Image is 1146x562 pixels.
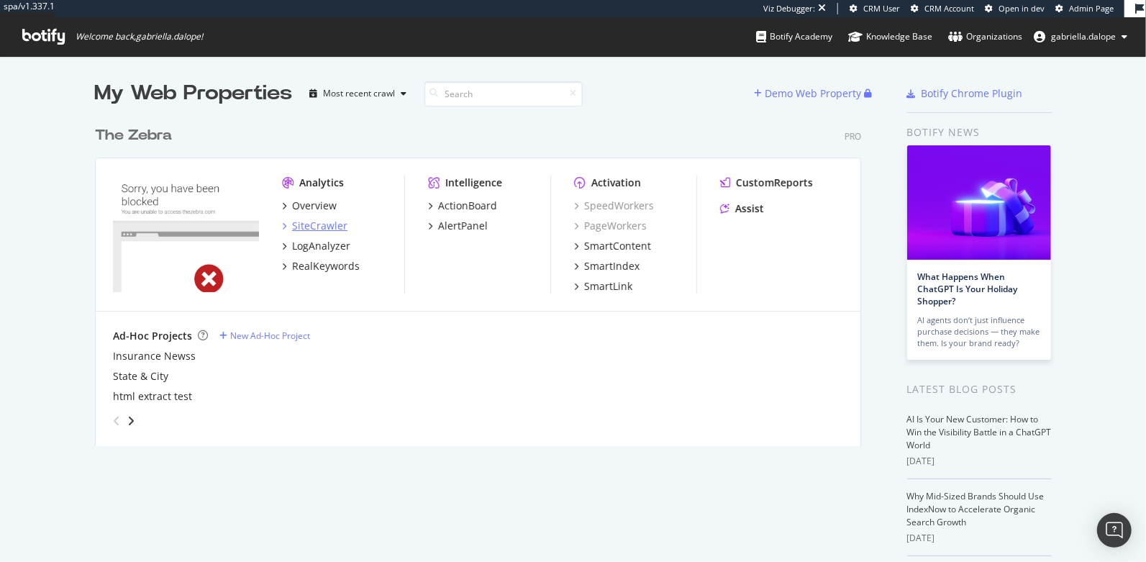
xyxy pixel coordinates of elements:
a: Demo Web Property [755,87,865,99]
a: ActionBoard [428,199,497,213]
div: [DATE] [907,532,1052,545]
div: CustomReports [736,176,813,190]
a: Organizations [948,17,1022,56]
a: PageWorkers [574,219,647,233]
div: SmartLink [584,279,632,294]
a: Overview [282,199,337,213]
div: SmartContent [584,239,651,253]
img: thezebra.com [113,176,259,292]
div: Organizations [948,30,1022,44]
div: AlertPanel [438,219,488,233]
div: Demo Web Property [765,86,862,101]
div: LogAnalyzer [292,239,350,253]
a: CRM User [850,3,900,14]
a: Assist [720,201,764,216]
button: Most recent crawl [304,82,413,105]
div: Latest Blog Posts [907,381,1052,397]
div: Botify Chrome Plugin [922,86,1023,101]
div: AI agents don’t just influence purchase decisions — they make them. Is your brand ready? [918,314,1040,349]
span: Admin Page [1069,3,1114,14]
span: CRM Account [924,3,974,14]
a: SmartContent [574,239,651,253]
div: [DATE] [907,455,1052,468]
div: angle-right [126,414,136,428]
a: CustomReports [720,176,813,190]
button: Demo Web Property [755,82,865,105]
a: CRM Account [911,3,974,14]
span: gabriella.dalope [1051,30,1116,42]
div: Ad-Hoc Projects [113,329,192,343]
div: angle-left [107,409,126,432]
a: SiteCrawler [282,219,347,233]
div: The Zebra [95,125,172,146]
div: Overview [292,199,337,213]
div: Analytics [299,176,344,190]
a: SmartLink [574,279,632,294]
a: Botify Academy [756,17,832,56]
a: SpeedWorkers [574,199,654,213]
a: AlertPanel [428,219,488,233]
a: Open in dev [985,3,1045,14]
input: Search [424,81,583,106]
div: Most recent crawl [324,89,396,98]
div: Botify Academy [756,30,832,44]
a: What Happens When ChatGPT Is Your Holiday Shopper? [918,271,1018,307]
a: Knowledge Base [848,17,932,56]
a: Insurance Newss [113,349,196,363]
a: RealKeywords [282,259,360,273]
a: Botify Chrome Plugin [907,86,1023,101]
span: Open in dev [999,3,1045,14]
a: The Zebra [95,125,178,146]
a: LogAnalyzer [282,239,350,253]
a: SmartIndex [574,259,640,273]
div: grid [95,108,873,446]
span: CRM User [863,3,900,14]
div: ActionBoard [438,199,497,213]
a: New Ad-Hoc Project [219,330,310,342]
img: What Happens When ChatGPT Is Your Holiday Shopper? [907,145,1051,260]
div: Open Intercom Messenger [1097,513,1132,548]
div: Activation [591,176,641,190]
a: Why Mid-Sized Brands Should Use IndexNow to Accelerate Organic Search Growth [907,490,1045,528]
div: Intelligence [445,176,502,190]
div: Botify news [907,124,1052,140]
a: State & City [113,369,168,384]
span: Welcome back, gabriella.dalope ! [76,31,203,42]
a: html extract test [113,389,192,404]
div: SiteCrawler [292,219,347,233]
button: gabriella.dalope [1022,25,1139,48]
div: My Web Properties [95,79,293,108]
div: New Ad-Hoc Project [230,330,310,342]
div: RealKeywords [292,259,360,273]
div: Pro [845,130,861,142]
div: Assist [735,201,764,216]
a: AI Is Your New Customer: How to Win the Visibility Battle in a ChatGPT World [907,413,1052,451]
div: Knowledge Base [848,30,932,44]
a: Admin Page [1055,3,1114,14]
div: SmartIndex [584,259,640,273]
div: Viz Debugger: [763,3,815,14]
